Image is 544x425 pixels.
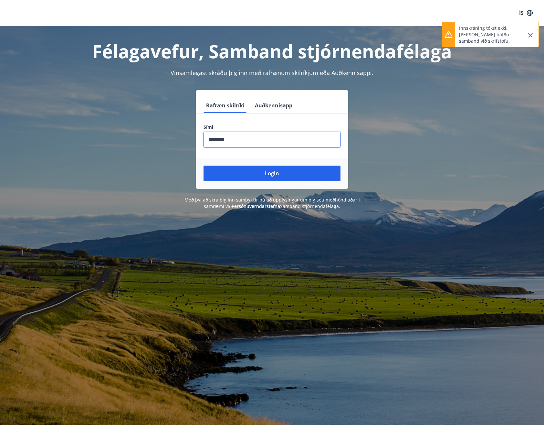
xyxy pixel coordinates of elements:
[232,203,280,209] a: Persónuverndarstefna
[171,69,373,77] span: Vinsamlegast skráðu þig inn með rafrænum skilríkjum eða Auðkennisappi.
[459,25,516,44] p: Innskráning tókst ekki. [PERSON_NAME] hafðu samband við skrifstofu.
[204,98,247,113] button: Rafræn skilríki
[252,98,295,113] button: Auðkennisapp
[204,166,340,181] button: Login
[47,39,497,63] h1: Félagavefur, Samband stjórnendafélaga
[525,30,536,41] button: Close
[184,197,360,209] span: Með því að skrá þig inn samþykkir þú að upplýsingar um þig séu meðhöndlaðar í samræmi við Samband...
[204,124,340,130] label: Sími
[516,7,536,19] button: ÍS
